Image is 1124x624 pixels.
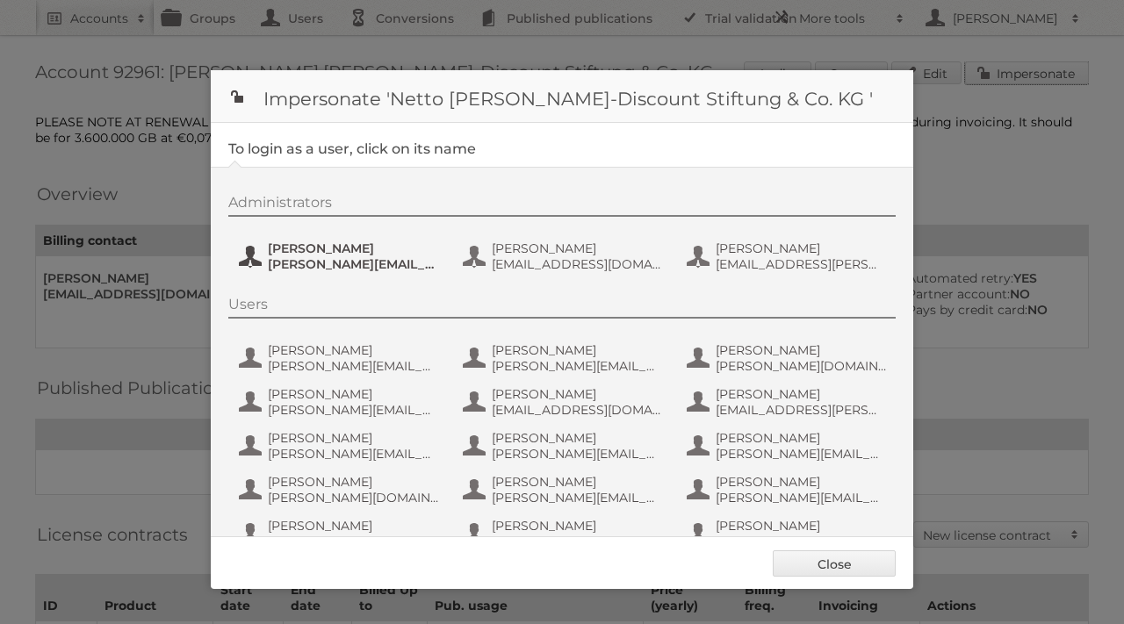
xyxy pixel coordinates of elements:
button: [PERSON_NAME] [PERSON_NAME][EMAIL_ADDRESS][DOMAIN_NAME] [237,341,443,376]
span: [PERSON_NAME] [492,518,662,534]
button: [PERSON_NAME] [EMAIL_ADDRESS][DOMAIN_NAME] [461,239,667,274]
span: [PERSON_NAME][EMAIL_ADDRESS][PERSON_NAME][PERSON_NAME][DOMAIN_NAME] [268,534,438,549]
span: [PERSON_NAME] [268,430,438,446]
button: [PERSON_NAME] [EMAIL_ADDRESS][DOMAIN_NAME] [461,384,667,420]
button: [PERSON_NAME] [PERSON_NAME][EMAIL_ADDRESS][PERSON_NAME][DOMAIN_NAME] [237,384,443,420]
button: [PERSON_NAME] [EMAIL_ADDRESS][PERSON_NAME][PERSON_NAME][DOMAIN_NAME] [685,239,891,274]
span: [PERSON_NAME][EMAIL_ADDRESS][PERSON_NAME][PERSON_NAME][DOMAIN_NAME] [492,358,662,374]
span: [PERSON_NAME][EMAIL_ADDRESS][PERSON_NAME][PERSON_NAME][DOMAIN_NAME] [492,446,662,462]
button: [PERSON_NAME] [PERSON_NAME][DOMAIN_NAME][EMAIL_ADDRESS][PERSON_NAME][PERSON_NAME][DOMAIN_NAME] [237,472,443,507]
span: [EMAIL_ADDRESS][DOMAIN_NAME] [492,256,662,272]
button: [PERSON_NAME] [PERSON_NAME][EMAIL_ADDRESS][DOMAIN_NAME] [237,428,443,463]
span: [PERSON_NAME][EMAIL_ADDRESS][PERSON_NAME][PERSON_NAME][DOMAIN_NAME] [716,446,886,462]
span: [PERSON_NAME][EMAIL_ADDRESS][PERSON_NAME][PERSON_NAME][DOMAIN_NAME] [492,490,662,506]
span: [PERSON_NAME][EMAIL_ADDRESS][DOMAIN_NAME] [268,446,438,462]
button: [PERSON_NAME] [PERSON_NAME][EMAIL_ADDRESS][PERSON_NAME][PERSON_NAME][DOMAIN_NAME] [237,516,443,551]
h1: Impersonate 'Netto [PERSON_NAME]-Discount Stiftung & Co. KG ' [211,70,913,123]
span: [PERSON_NAME] [716,240,886,256]
a: Close [773,550,896,577]
span: [EMAIL_ADDRESS][DOMAIN_NAME] [492,534,662,549]
span: [PERSON_NAME][EMAIL_ADDRESS][PERSON_NAME][DOMAIN_NAME] [268,256,438,272]
span: [PERSON_NAME][EMAIL_ADDRESS][DOMAIN_NAME] [716,534,886,549]
span: [PERSON_NAME][DOMAIN_NAME][EMAIL_ADDRESS][PERSON_NAME][PERSON_NAME][DOMAIN_NAME] [268,490,438,506]
div: Users [228,296,896,319]
legend: To login as a user, click on its name [228,140,476,157]
span: [PERSON_NAME] [492,430,662,446]
span: [PERSON_NAME] [268,240,438,256]
span: [PERSON_NAME][EMAIL_ADDRESS][PERSON_NAME][DOMAIN_NAME] [716,490,886,506]
button: [PERSON_NAME] [EMAIL_ADDRESS][PERSON_NAME][PERSON_NAME][DOMAIN_NAME] [685,384,891,420]
span: [PERSON_NAME] [492,240,662,256]
span: [PERSON_NAME] [268,342,438,358]
span: [EMAIL_ADDRESS][PERSON_NAME][PERSON_NAME][DOMAIN_NAME] [716,256,886,272]
button: [PERSON_NAME] [EMAIL_ADDRESS][DOMAIN_NAME] [461,516,667,551]
span: [PERSON_NAME] [492,386,662,402]
span: [PERSON_NAME] [268,518,438,534]
span: [PERSON_NAME] [716,386,886,402]
span: [PERSON_NAME] [716,430,886,446]
span: [PERSON_NAME] [492,474,662,490]
button: [PERSON_NAME] [PERSON_NAME][EMAIL_ADDRESS][PERSON_NAME][PERSON_NAME][DOMAIN_NAME] [685,428,891,463]
span: [PERSON_NAME] [268,474,438,490]
button: [PERSON_NAME] [PERSON_NAME][EMAIL_ADDRESS][PERSON_NAME][DOMAIN_NAME] [685,472,891,507]
span: [PERSON_NAME][DOMAIN_NAME][EMAIL_ADDRESS][PERSON_NAME][PERSON_NAME][DOMAIN_NAME] [716,358,886,374]
button: [PERSON_NAME] [PERSON_NAME][EMAIL_ADDRESS][DOMAIN_NAME] [685,516,891,551]
span: [PERSON_NAME] [716,474,886,490]
button: [PERSON_NAME] [PERSON_NAME][EMAIL_ADDRESS][PERSON_NAME][PERSON_NAME][DOMAIN_NAME] [461,428,667,463]
button: [PERSON_NAME] [PERSON_NAME][EMAIL_ADDRESS][PERSON_NAME][DOMAIN_NAME] [237,239,443,274]
span: [PERSON_NAME] [492,342,662,358]
span: [PERSON_NAME][EMAIL_ADDRESS][PERSON_NAME][DOMAIN_NAME] [268,402,438,418]
span: [PERSON_NAME] [716,518,886,534]
span: [PERSON_NAME] [716,342,886,358]
span: [EMAIL_ADDRESS][DOMAIN_NAME] [492,402,662,418]
button: [PERSON_NAME] [PERSON_NAME][EMAIL_ADDRESS][PERSON_NAME][PERSON_NAME][DOMAIN_NAME] [461,341,667,376]
span: [EMAIL_ADDRESS][PERSON_NAME][PERSON_NAME][DOMAIN_NAME] [716,402,886,418]
span: [PERSON_NAME][EMAIL_ADDRESS][DOMAIN_NAME] [268,358,438,374]
button: [PERSON_NAME] [PERSON_NAME][DOMAIN_NAME][EMAIL_ADDRESS][PERSON_NAME][PERSON_NAME][DOMAIN_NAME] [685,341,891,376]
div: Administrators [228,194,896,217]
button: [PERSON_NAME] [PERSON_NAME][EMAIL_ADDRESS][PERSON_NAME][PERSON_NAME][DOMAIN_NAME] [461,472,667,507]
span: [PERSON_NAME] [268,386,438,402]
